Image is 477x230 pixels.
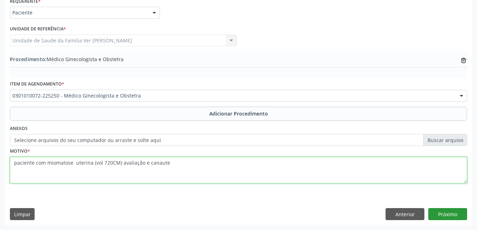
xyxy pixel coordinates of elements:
span: Médico Ginecologista e Obstetra [10,55,124,63]
label: Unidade de referência [10,24,66,35]
span: Adicionar Procedimento [209,110,268,117]
label: Motivo [10,146,30,157]
span: Paciente [12,9,145,16]
button: Adicionar Procedimento [10,107,467,121]
label: Anexos [10,123,28,134]
button: Próximo [428,208,467,220]
label: Item de agendamento [10,79,64,90]
button: Anterior [386,208,424,220]
span: 0301010072-225250 - Médico Ginecologista e Obstetra [12,92,453,99]
span: Procedimento: [10,56,47,63]
button: Limpar [10,208,35,220]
